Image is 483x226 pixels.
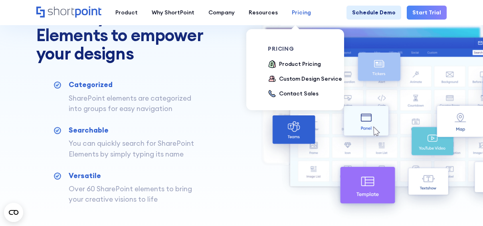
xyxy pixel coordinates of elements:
div: Pricing [292,8,311,17]
div: pricing [268,46,346,52]
iframe: Chat Widget [443,188,483,226]
p: You can quickly search for SharePoint Elements by simply typing its name [69,138,206,159]
div: Why ShortPoint [152,8,194,17]
a: Resources [241,6,285,20]
div: Resources [249,8,278,17]
h3: Searchable [69,125,206,135]
a: Product Pricing [268,60,321,69]
a: Custom Design Service [268,75,342,84]
a: Company [201,6,241,20]
a: Home [36,6,101,18]
a: Schedule Demo [346,6,401,20]
a: Contact Sales [268,89,319,99]
a: Product [108,6,145,20]
h3: Versatile [69,170,206,181]
div: Product Pricing [279,60,321,68]
a: Why ShortPoint [145,6,201,20]
button: Open CMP widget [4,203,23,222]
a: Start Trial [407,6,447,20]
div: Custom Design Service [279,75,342,83]
p: SharePoint elements are categorized into groups for easy navigation [69,93,206,114]
a: Pricing [285,6,318,20]
p: Over 60 SharePoint elements to bring your creative visions to life [69,184,206,205]
div: Contact Sales [279,89,319,98]
h3: Categorized [69,79,206,90]
h2: A Library of SharePoint Elements to empower your designs [36,8,222,63]
div: Company [208,8,235,17]
div: Product [115,8,138,17]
